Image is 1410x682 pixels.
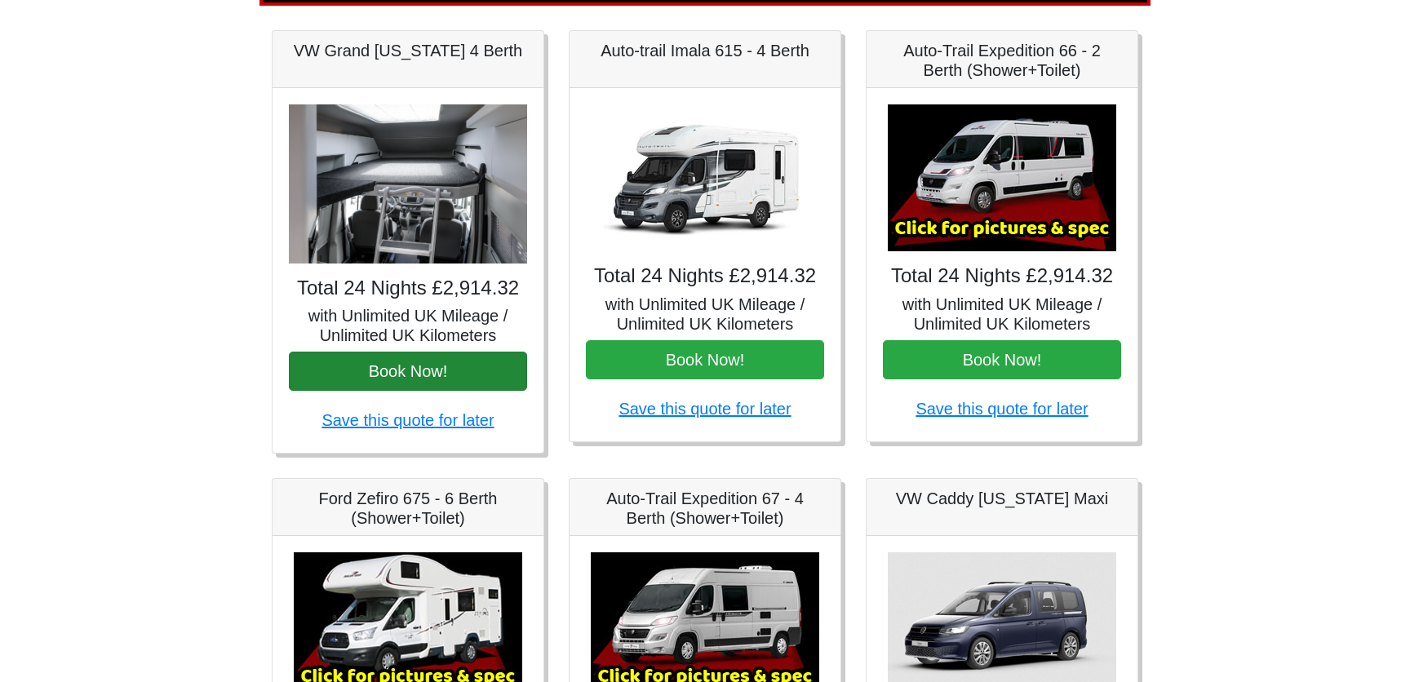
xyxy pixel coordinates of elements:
h5: with Unlimited UK Mileage / Unlimited UK Kilometers [586,294,824,334]
a: Save this quote for later [916,400,1088,418]
h5: VW Grand [US_STATE] 4 Berth [289,41,527,60]
a: Save this quote for later [321,411,494,429]
h5: with Unlimited UK Mileage / Unlimited UK Kilometers [289,306,527,345]
button: Book Now! [883,340,1121,379]
h5: VW Caddy [US_STATE] Maxi [883,489,1121,508]
img: Auto-trail Imala 615 - 4 Berth [591,104,819,251]
img: VW Grand California 4 Berth [289,104,527,263]
h5: Auto-trail Imala 615 - 4 Berth [586,41,824,60]
a: Save this quote for later [619,400,791,418]
h4: Total 24 Nights £2,914.32 [289,277,527,300]
h5: with Unlimited UK Mileage / Unlimited UK Kilometers [883,294,1121,334]
button: Book Now! [586,340,824,379]
img: Auto-Trail Expedition 66 - 2 Berth (Shower+Toilet) [888,104,1116,251]
h4: Total 24 Nights £2,914.32 [586,264,824,288]
h4: Total 24 Nights £2,914.32 [883,264,1121,288]
button: Book Now! [289,352,527,391]
h5: Auto-Trail Expedition 66 - 2 Berth (Shower+Toilet) [883,41,1121,80]
h5: Ford Zefiro 675 - 6 Berth (Shower+Toilet) [289,489,527,528]
h5: Auto-Trail Expedition 67 - 4 Berth (Shower+Toilet) [586,489,824,528]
